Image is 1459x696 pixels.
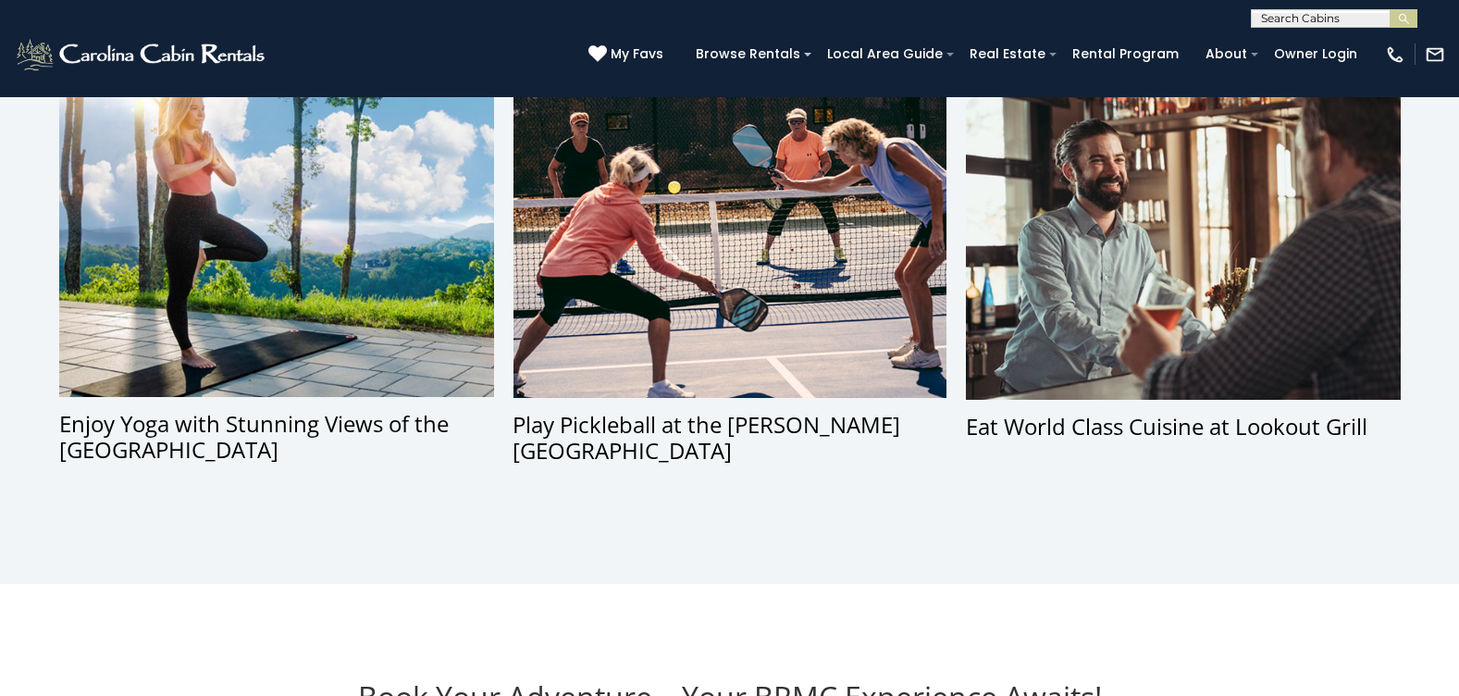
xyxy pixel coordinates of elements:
[966,54,1401,464] a: Eat World Class Cuisine at Lookout Grill
[1063,40,1188,68] a: Rental Program
[59,411,494,463] div: Enjoy Yoga with Stunning Views of the [GEOGRAPHIC_DATA]
[14,36,270,73] img: White-1-2.png
[59,54,494,464] a: Enjoy Yoga with Stunning Views of the [GEOGRAPHIC_DATA]
[611,44,663,64] span: My Favs
[686,40,810,68] a: Browse Rentals
[966,414,1401,440] div: Eat World Class Cuisine at Lookout Grill
[588,44,668,65] a: My Favs
[1385,44,1405,65] img: phone-regular-white.png
[1265,40,1366,68] a: Owner Login
[513,412,947,464] div: Play Pickleball at the [PERSON_NAME][GEOGRAPHIC_DATA]
[960,40,1055,68] a: Real Estate
[1425,44,1445,65] img: mail-regular-white.png
[818,40,952,68] a: Local Area Guide
[513,54,947,464] a: Play Pickleball at the [PERSON_NAME][GEOGRAPHIC_DATA]
[1196,40,1256,68] a: About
